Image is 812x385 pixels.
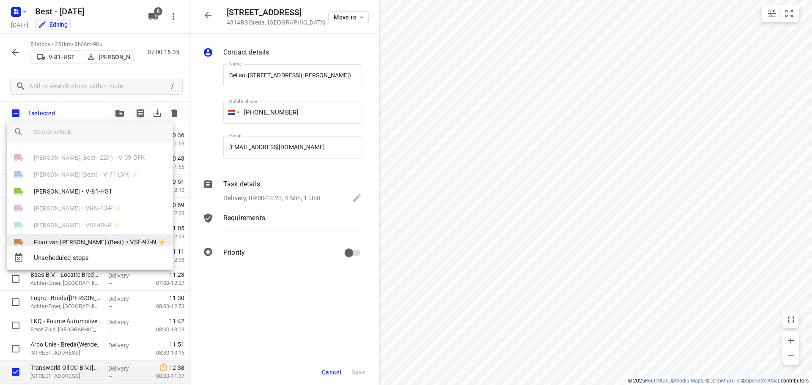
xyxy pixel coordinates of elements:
span: • [126,237,128,247]
input: search vehicle [34,126,166,138]
span: [PERSON_NAME] [34,187,80,196]
span: Floor van [PERSON_NAME] (Best) [34,238,124,246]
span: V-81-HST [85,187,112,197]
span: VSF-97-N ⚡ [130,238,166,247]
span: • [82,186,84,197]
div: Search [7,122,34,142]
